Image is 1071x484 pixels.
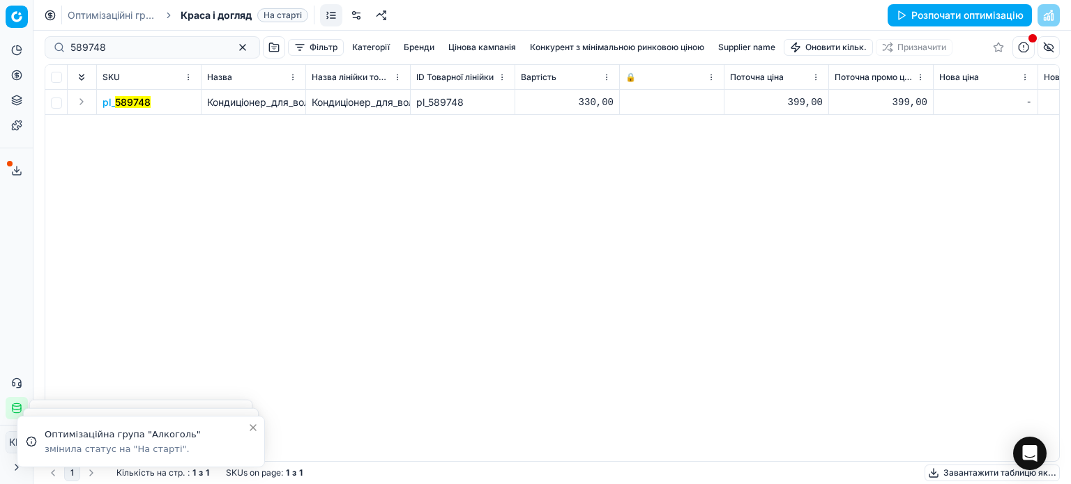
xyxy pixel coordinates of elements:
[83,465,100,481] button: Go to next page
[226,467,283,478] span: SKUs on page :
[207,96,581,108] span: Кондиціонер_для_волосся_Daeng_Gi_Meo_Ri_Honey_Therapy_Treatment,_500_мл
[68,8,157,22] a: Оптимізаційні групи
[416,72,494,83] span: ID Товарної лінійки
[835,95,927,109] div: 399,00
[68,8,308,22] nav: breadcrumb
[6,432,27,453] span: КM
[288,39,344,56] button: Фільтр
[206,467,209,478] strong: 1
[116,467,185,478] span: Кількість на стр.
[312,95,404,109] div: Кондиціонер_для_волосся_Daeng_Gi_Meo_Ri_Honey_Therapy_Treatment,_500_мл
[299,467,303,478] strong: 1
[73,69,90,86] button: Expand all
[524,39,710,56] button: Конкурент з мінімальною ринковою ціною
[835,72,913,83] span: Поточна промо ціна
[784,39,873,56] button: Оновити кільк.
[181,8,308,22] span: Краса і доглядНа старті
[45,465,100,481] nav: pagination
[45,465,61,481] button: Go to previous page
[192,467,196,478] strong: 1
[73,93,90,110] button: Expand
[102,95,151,109] span: pl_
[70,40,223,54] input: Пошук по SKU або назві
[939,95,1032,109] div: -
[1013,437,1047,470] div: Open Intercom Messenger
[115,96,151,108] mark: 589748
[398,39,440,56] button: Бренди
[64,465,80,481] button: 1
[116,467,209,478] div: :
[347,39,395,56] button: Категорії
[939,72,979,83] span: Нова ціна
[713,39,781,56] button: Supplier name
[245,419,261,436] button: Close toast
[102,72,120,83] span: SKU
[730,72,784,83] span: Поточна ціна
[45,428,248,442] div: Оптимізаційна група "Алкоголь"
[257,8,308,22] span: На старті
[730,95,823,109] div: 399,00
[207,72,232,83] span: Назва
[521,95,614,109] div: 330,00
[625,72,636,83] span: 🔒
[521,72,556,83] span: Вартість
[181,8,252,22] span: Краса і догляд
[6,431,28,453] button: КM
[199,467,203,478] strong: з
[443,39,522,56] button: Цінова кампанія
[925,465,1060,481] button: Завантажити таблицю як...
[286,467,289,478] strong: 1
[102,95,151,109] button: pl_589748
[292,467,296,478] strong: з
[876,39,952,56] button: Призначити
[312,72,390,83] span: Назва лінійки товарів
[416,95,509,109] div: pl_589748
[888,4,1032,26] button: Розпочати оптимізацію
[45,443,248,455] div: змінила статус на "На старті".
